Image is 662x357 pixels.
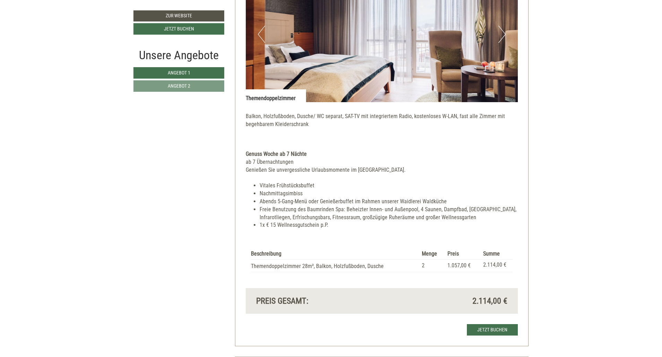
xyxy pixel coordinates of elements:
[133,10,224,21] a: Zur Website
[251,295,382,307] div: Preis gesamt:
[260,206,518,222] li: Freie Benutzung des Baumrinden Spa: Beheizter Innen- und Außenpool, 4 Saunen, Dampfbad, [GEOGRAPH...
[260,182,518,190] li: Vitales Frühstücksbuffet
[472,295,507,307] span: 2.114,00 €
[246,150,518,158] div: Genuss Woche ab 7 Nächte
[260,221,518,229] li: 1x € 15 Wellnessgutschein p.P.
[445,249,480,259] th: Preis
[246,89,306,102] div: Themendoppelzimmer
[168,83,190,89] span: Angebot 2
[168,70,190,75] span: Angebot 1
[480,260,513,272] td: 2.114,00 €
[260,190,518,198] li: Nachmittagsimbiss
[480,249,513,259] th: Summe
[258,26,265,43] button: Previous
[260,198,518,206] li: Abends 5-Gang-Menü oder Genießerbuffet im Rahmen unserer Waidlerei Waldküche
[251,249,419,259] th: Beschreibung
[498,26,506,43] button: Next
[447,262,471,269] span: 1.057,00 €
[467,324,518,336] a: Jetzt buchen
[246,113,518,136] p: Balkon, Holzfußboden, Dusche/ WC separat, SAT-TV mit integriertem Radio, kostenloses W-LAN, fast ...
[133,47,224,64] div: Unsere Angebote
[133,23,224,35] a: Jetzt buchen
[251,260,419,272] td: Themendoppelzimmer 28m², Balkon, Holzfußboden, Dusche
[419,260,445,272] td: 2
[419,249,445,259] th: Menge
[246,158,518,174] div: ab 7 Übernachtungen Genießen Sie unvergessliche Urlaubsmomente im [GEOGRAPHIC_DATA].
